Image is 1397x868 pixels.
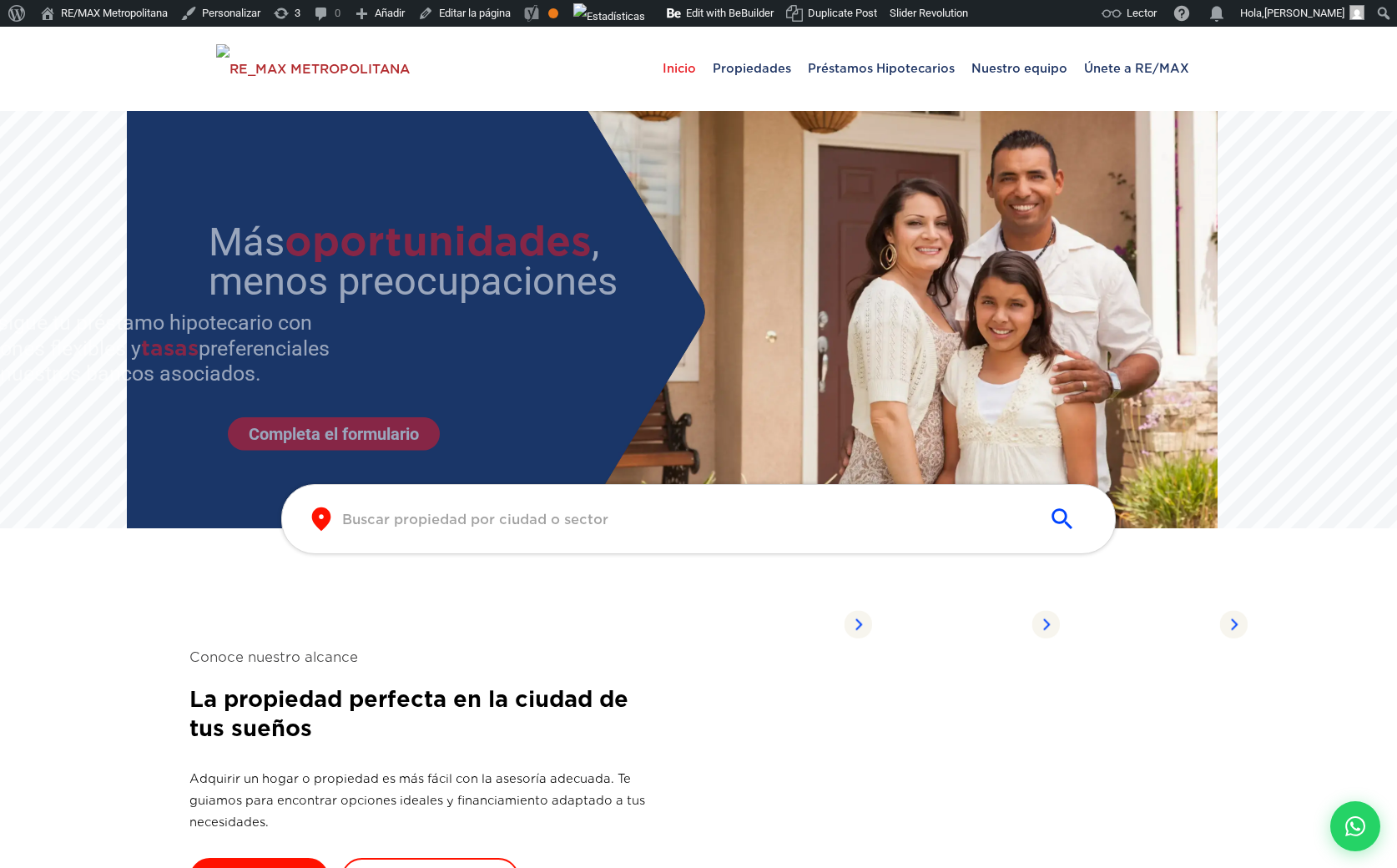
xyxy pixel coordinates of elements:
[548,8,558,18] div: Aceptable
[342,510,1028,529] input: Buscar propiedad por ciudad o sector
[799,27,963,110] a: Préstamos Hipotecarios
[654,43,704,93] span: Inicio
[890,7,968,19] span: Slider Revolution
[654,27,704,110] a: Inicio
[704,27,799,110] a: Propiedades
[216,44,410,94] img: RE_MAX METROPOLITANA
[1219,610,1248,638] img: Arrow Right
[963,27,1076,110] a: Nuestro equipo
[216,27,410,110] a: RE/MAX Metropolitana
[1081,606,1219,643] span: Propiedades listadas
[704,43,799,93] span: Propiedades
[1076,27,1198,110] a: Únete a RE/MAX
[189,647,657,668] span: Conoce nuestro alcance
[1076,43,1198,93] span: Únete a RE/MAX
[1264,7,1344,19] span: [PERSON_NAME]
[893,606,1031,643] span: Propiedades listadas
[189,684,657,743] h2: La propiedad perfecta en la ciudad de tus sueños
[1031,610,1060,638] img: Arrow Right
[799,43,963,93] span: Préstamos Hipotecarios
[844,610,872,638] img: Arrow Right
[189,768,657,833] p: Adquirir un hogar o propiedad es más fácil con la asesoría adecuada. Te guiamos para encontrar op...
[963,43,1076,93] span: Nuestro equipo
[705,606,844,643] span: Propiedades listadas
[573,3,645,30] img: Visitas de 48 horas. Haz clic para ver más estadísticas del sitio.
